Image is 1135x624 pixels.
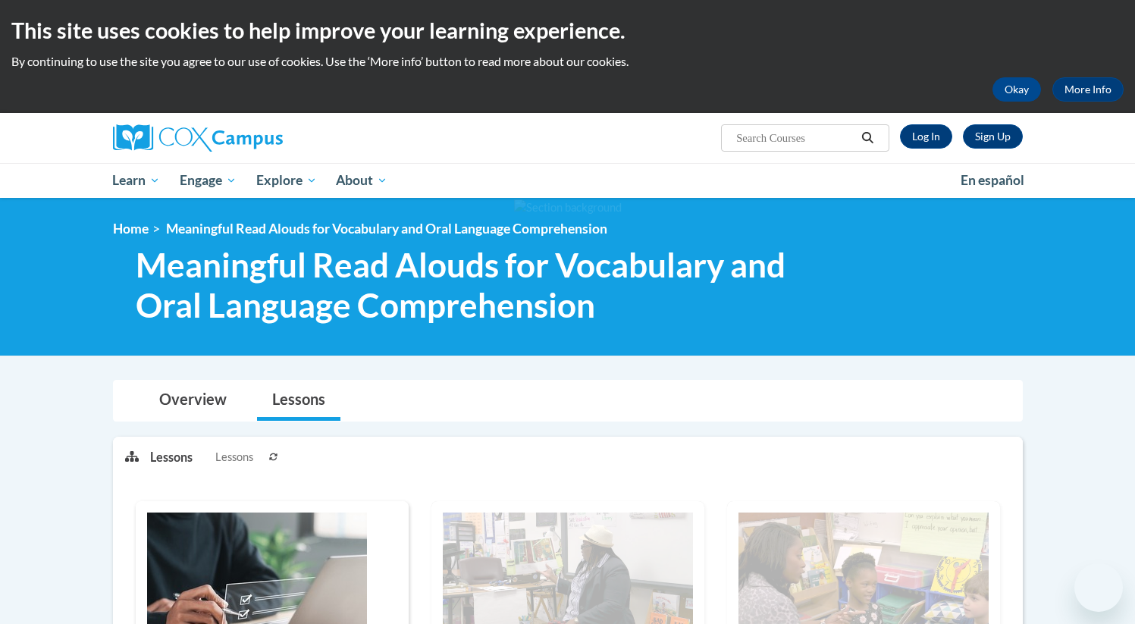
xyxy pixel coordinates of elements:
[1052,77,1124,102] a: More Info
[113,124,283,152] img: Cox Campus
[136,245,813,325] span: Meaningful Read Alouds for Vocabulary and Oral Language Comprehension
[514,199,622,216] img: Section background
[103,163,171,198] a: Learn
[180,171,237,190] span: Engage
[856,129,879,147] button: Search
[113,124,401,152] a: Cox Campus
[112,171,160,190] span: Learn
[900,124,952,149] a: Log In
[11,15,1124,45] h2: This site uses cookies to help improve your learning experience.
[963,124,1023,149] a: Register
[90,163,1046,198] div: Main menu
[1074,563,1123,612] iframe: Button to launch messaging window
[256,171,317,190] span: Explore
[992,77,1041,102] button: Okay
[246,163,327,198] a: Explore
[336,171,387,190] span: About
[961,172,1024,188] span: En español
[150,449,193,466] p: Lessons
[951,165,1034,196] a: En español
[326,163,397,198] a: About
[166,221,607,237] span: Meaningful Read Alouds for Vocabulary and Oral Language Comprehension
[113,221,149,237] a: Home
[170,163,246,198] a: Engage
[215,449,253,466] span: Lessons
[257,381,340,421] a: Lessons
[735,129,856,147] input: Search Courses
[144,381,242,421] a: Overview
[11,53,1124,70] p: By continuing to use the site you agree to our use of cookies. Use the ‘More info’ button to read...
